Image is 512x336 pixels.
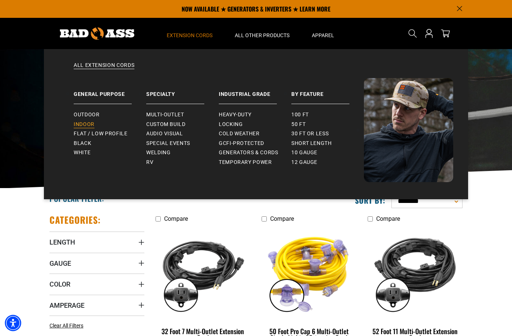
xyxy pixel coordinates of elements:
a: Flat / Low Profile [74,129,146,139]
a: Black [74,139,146,148]
span: Black [74,140,91,147]
a: By Feature [291,78,364,104]
a: Outdoor [74,110,146,120]
a: 50 ft [291,120,364,129]
a: Temporary Power [219,158,291,167]
span: RV [146,159,153,166]
a: Custom Build [146,120,219,129]
span: Amperage [49,301,84,310]
span: 10 gauge [291,149,317,156]
summary: Color [49,274,144,294]
span: Heavy-Duty [219,112,251,118]
a: GCFI-Protected [219,139,291,148]
a: Special Events [146,139,219,148]
a: Industrial Grade [219,78,291,104]
a: All Extension Cords [59,62,453,78]
img: black [368,230,462,315]
span: Outdoor [74,112,99,118]
a: Cold Weather [219,129,291,139]
span: Flat / Low Profile [74,130,128,137]
a: Audio Visual [146,129,219,139]
a: General Purpose [74,78,146,104]
a: Specialty [146,78,219,104]
span: Cold Weather [219,130,260,137]
a: Heavy-Duty [219,110,291,120]
a: White [74,148,146,158]
span: Locking [219,121,243,128]
span: Extension Cords [167,32,212,39]
a: cart [439,29,451,38]
span: Custom Build [146,121,186,128]
span: Multi-Outlet [146,112,184,118]
a: 100 ft [291,110,364,120]
summary: Apparel [301,18,345,49]
span: Compare [164,215,188,222]
span: Short Length [291,140,332,147]
summary: Search [407,28,419,39]
img: black [156,230,250,315]
summary: Gauge [49,253,144,274]
span: Clear All Filters [49,323,83,329]
a: Open this option [423,18,435,49]
span: Indoor [74,121,95,128]
span: White [74,149,90,156]
a: Short Length [291,139,364,148]
label: Sort by: [355,196,385,205]
a: Multi-Outlet [146,110,219,120]
span: Compare [270,215,294,222]
a: 12 gauge [291,158,364,167]
span: Gauge [49,259,71,268]
span: Generators & Cords [219,149,278,156]
summary: All Other Products [224,18,301,49]
summary: Amperage [49,295,144,316]
a: Clear All Filters [49,322,86,330]
span: GCFI-Protected [219,140,264,147]
span: 12 gauge [291,159,317,166]
a: 30 ft or less [291,129,364,139]
img: Bad Ass Extension Cords [60,28,134,40]
span: All Other Products [235,32,289,39]
span: Compare [376,215,400,222]
span: Temporary Power [219,159,272,166]
span: Color [49,280,70,288]
summary: Length [49,232,144,252]
span: Special Events [146,140,190,147]
span: 100 ft [291,112,309,118]
a: RV [146,158,219,167]
div: Accessibility Menu [5,315,21,331]
img: yellow [262,230,356,315]
h2: Popular Filter: [49,194,104,203]
span: Apparel [312,32,334,39]
summary: Extension Cords [156,18,224,49]
span: 50 ft [291,121,305,128]
h2: Categories: [49,214,101,226]
a: Generators & Cords [219,148,291,158]
a: Indoor [74,120,146,129]
img: Bad Ass Extension Cords [364,78,453,182]
span: Length [49,238,75,246]
span: 30 ft or less [291,130,329,137]
span: Audio Visual [146,130,183,137]
span: Welding [146,149,170,156]
a: Welding [146,148,219,158]
a: 10 gauge [291,148,364,158]
a: Locking [219,120,291,129]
